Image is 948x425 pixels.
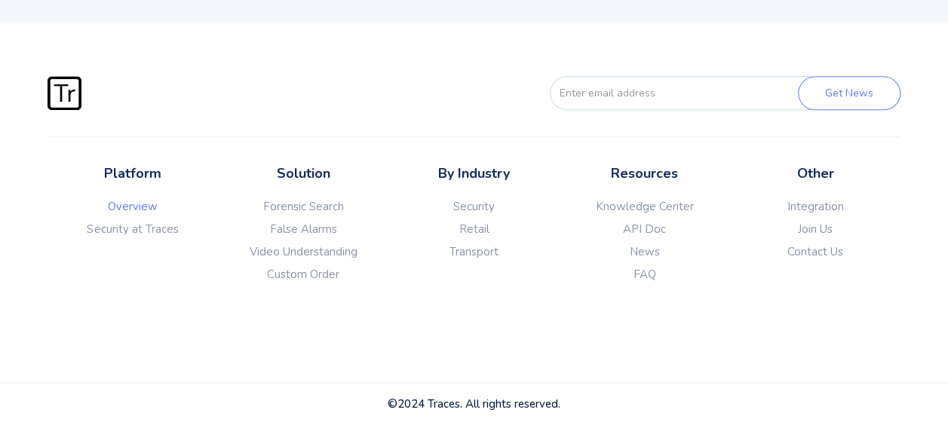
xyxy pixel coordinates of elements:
a: Forensic Search [218,199,388,214]
p: Solution [218,164,388,184]
a: False Alarms [218,222,388,237]
a: Integration [730,199,900,214]
a: Transport [388,244,559,259]
a: FAQ [560,267,730,282]
a: News [560,244,730,259]
a: Retail [388,222,559,237]
a: Knowledge Center [560,199,730,214]
p: Resources [560,164,730,184]
p: Platform [48,164,218,184]
input: Get News [798,76,900,110]
a: Custom Order [218,267,388,282]
img: Traces Logo [48,76,81,110]
a: API Doc [560,222,730,237]
input: Enter email address [550,76,824,110]
p: Other [730,164,900,184]
div: ©2024 Traces. All rights reserved. [48,396,900,411]
a: Security at Traces [48,222,218,237]
p: By Industry [388,164,559,184]
a: Contact Us [730,244,900,259]
form: FORM-EMAIL-FOOTER [523,76,900,110]
a: Join Us [730,222,900,237]
a: Overview [48,199,218,214]
a: Security [388,199,559,214]
a: Video Understanding [218,244,388,259]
